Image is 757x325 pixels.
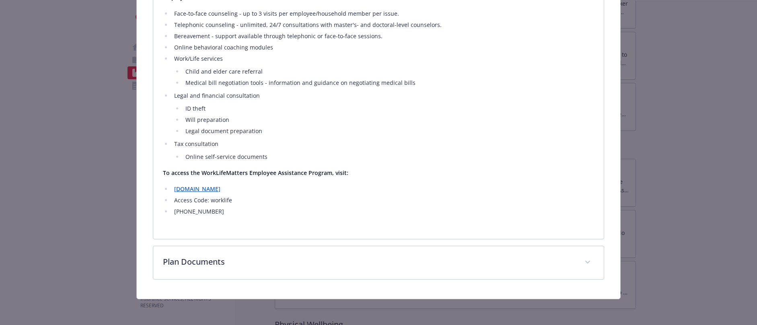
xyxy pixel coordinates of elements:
[172,20,594,30] li: Telephonic counseling - unlimited, 24/7 consultations with master's- and doctoral-level counselors.
[183,126,594,136] li: Legal document preparation
[172,31,594,41] li: Bereavement - support available through telephonic or face-to-face sessions.
[172,207,594,216] li: [PHONE_NUMBER]
[183,152,594,162] li: Online self-service documents
[183,104,594,113] li: ID theft
[183,78,594,88] li: Medical bill negotiation tools - information and guidance on negotiating medical bills
[172,9,594,19] li: Face-to-face counseling - up to 3 visits per employee/household member per issue.
[172,139,594,162] li: Tax consultation
[172,43,594,52] li: Online behavioral coaching modules
[172,195,594,205] li: Access Code: worklife
[183,67,594,76] li: Child and elder care referral
[172,54,594,88] li: Work/Life services
[163,169,348,177] strong: To access the WorkLifeMatters Employee Assistance Program, visit:
[163,256,575,268] p: Plan Documents
[174,185,220,193] a: [DOMAIN_NAME]
[172,91,594,136] li: Legal and financial consultation
[183,115,594,125] li: Will preparation
[153,246,604,279] div: Plan Documents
